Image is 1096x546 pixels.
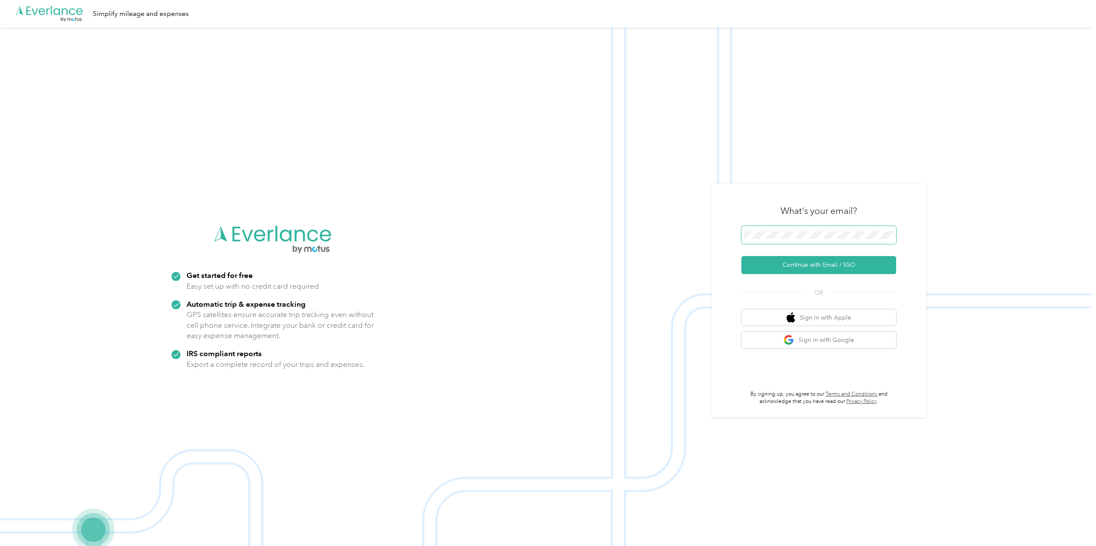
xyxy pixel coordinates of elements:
[781,205,857,217] h3: What's your email?
[93,9,189,19] div: Simplify mileage and expenses
[846,398,877,405] a: Privacy Policy
[187,309,374,341] p: GPS satellites ensure accurate trip tracking even without cell phone service. Integrate your bank...
[187,359,364,370] p: Export a complete record of your trips and expenses.
[784,335,794,345] img: google logo
[187,349,262,358] strong: IRS compliant reports
[741,332,896,348] button: google logoSign in with Google
[787,312,795,323] img: apple logo
[804,288,834,297] span: OR
[741,390,896,406] p: By signing up, you agree to our and acknowledge that you have read our .
[187,299,306,308] strong: Automatic trip & expense tracking
[187,281,319,292] p: Easy set up with no credit card required
[826,391,877,397] a: Terms and Conditions
[741,256,896,274] button: Continue with Email / SSO
[741,309,896,326] button: apple logoSign in with Apple
[187,271,253,280] strong: Get started for free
